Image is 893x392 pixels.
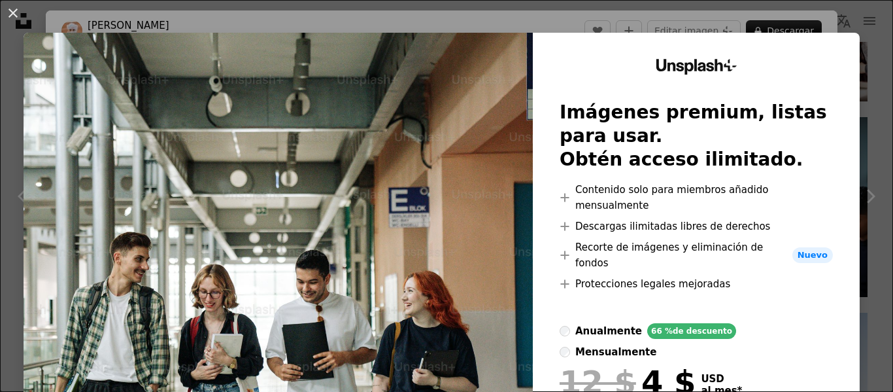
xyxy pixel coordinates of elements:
[560,101,833,171] h2: Imágenes premium, listas para usar. Obtén acceso ilimitado.
[560,347,570,357] input: mensualmente
[560,240,833,271] li: Recorte de imágenes y eliminación de fondos
[647,323,736,339] div: 66 % de descuento
[575,323,642,339] div: anualmente
[560,326,570,336] input: anualmente66 %de descuento
[560,182,833,213] li: Contenido solo para miembros añadido mensualmente
[701,373,742,385] span: USD
[560,219,833,234] li: Descargas ilimitadas libres de derechos
[575,344,656,360] div: mensualmente
[560,276,833,292] li: Protecciones legales mejoradas
[792,247,833,263] span: Nuevo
